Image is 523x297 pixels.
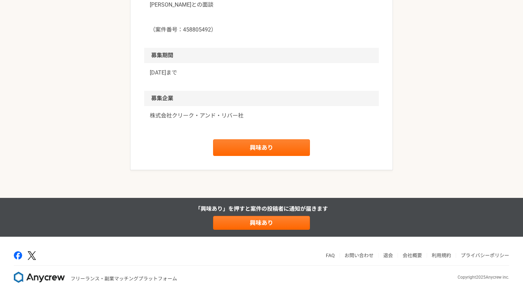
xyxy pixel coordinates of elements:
[150,112,373,120] a: 株式会社クリーク・アンド・リバー社
[144,91,379,106] h2: 募集企業
[150,69,373,77] p: [DATE]まで
[383,253,393,258] a: 退会
[213,216,310,230] a: 興味あり
[14,272,65,283] img: 8DqYSo04kwAAAAASUVORK5CYII=
[403,253,422,258] a: 会社概要
[326,253,335,258] a: FAQ
[144,48,379,63] h2: 募集期間
[14,251,22,260] img: facebook-2adfd474.png
[345,253,374,258] a: お問い合わせ
[195,205,328,213] p: 「興味あり」を押すと 案件の投稿者に通知が届きます
[461,253,509,258] a: プライバシーポリシー
[432,253,451,258] a: 利用規約
[458,274,509,280] p: Copyright 2025 Anycrew inc.
[213,139,310,156] a: 興味あり
[28,251,36,260] img: x-391a3a86.png
[71,275,177,282] p: フリーランス・副業マッチングプラットフォーム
